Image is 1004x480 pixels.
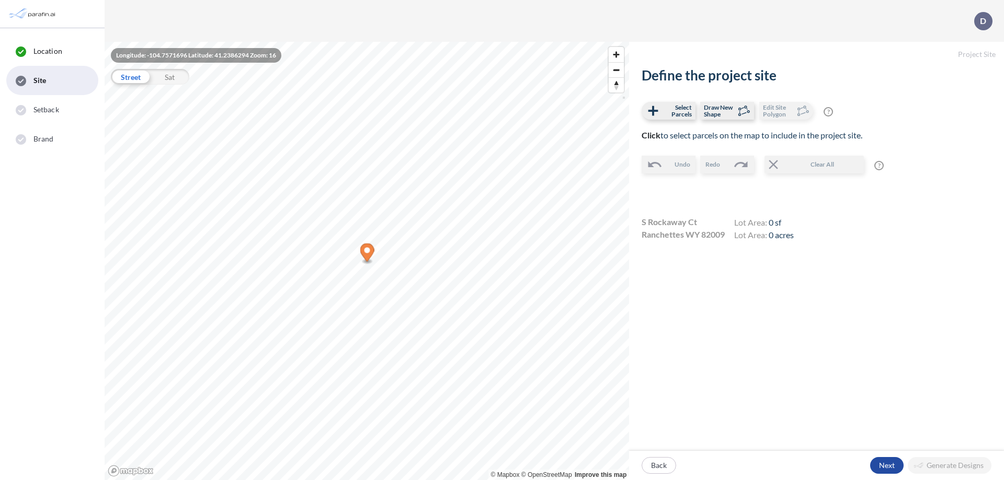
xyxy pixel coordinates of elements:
div: Sat [150,69,189,85]
span: Edit Site Polygon [763,104,794,118]
span: Undo [675,160,690,169]
button: Reset bearing to north [609,77,624,92]
span: Site [33,75,46,86]
button: Back [642,457,676,474]
button: Zoom in [609,47,624,62]
button: Redo [700,156,754,173]
span: S Rockaway Ct [642,216,697,228]
span: ? [824,107,833,116]
div: Map marker [360,243,374,265]
span: Draw New Shape [704,104,735,118]
p: D [980,16,986,26]
span: Zoom out [609,63,624,77]
span: Redo [705,160,720,169]
span: Clear All [781,160,863,169]
button: Next [870,457,904,474]
span: to select parcels on the map to include in the project site. [642,130,862,140]
h2: Define the project site [642,67,991,84]
span: 0 sf [769,217,781,227]
p: Back [651,460,667,471]
span: Setback [33,104,59,115]
a: OpenStreetMap [521,471,572,478]
span: 0 acres [769,230,794,240]
button: Zoom out [609,62,624,77]
a: Mapbox [491,471,520,478]
button: Clear All [765,156,864,173]
div: Street [111,69,150,85]
span: Location [33,46,62,56]
h5: Project Site [629,42,1004,67]
span: ? [874,161,884,170]
img: Parafin [8,4,59,24]
span: Select Parcels [661,104,692,118]
div: Longitude: -104.7571696 Latitude: 41.2386294 Zoom: 16 [111,48,281,63]
span: Ranchettes WY 82009 [642,228,725,241]
a: Mapbox homepage [108,465,154,477]
button: Undo [642,156,695,173]
a: Improve this map [575,471,626,478]
p: Next [879,460,895,471]
h4: Lot Area: [734,217,794,230]
b: Click [642,130,660,140]
canvas: Map [105,42,629,480]
h4: Lot Area: [734,230,794,242]
span: Brand [33,134,54,144]
span: Reset bearing to north [609,78,624,92]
